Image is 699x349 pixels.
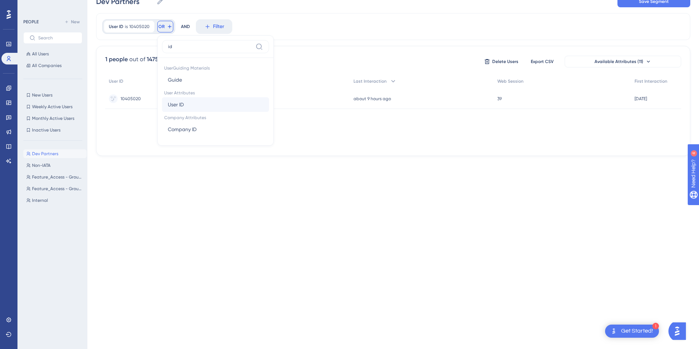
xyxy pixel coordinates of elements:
div: AND [181,19,190,34]
span: OR [158,24,165,30]
div: 4 [51,4,53,9]
button: Guide [162,72,269,87]
span: 10405020 [129,24,150,30]
span: is [125,24,128,30]
button: Feature_Access - Group A [23,184,87,193]
span: 10405020 [121,96,141,102]
button: Filter [196,19,232,34]
span: All Users [32,51,49,57]
span: First Interaction [635,78,667,84]
div: out of [129,55,145,64]
button: OR [157,21,173,32]
span: User ID [168,100,184,109]
span: Available Attributes (11) [595,59,643,64]
div: 1 [652,323,659,329]
button: All Companies [23,61,82,70]
button: Available Attributes (11) [565,56,681,67]
span: Company ID [168,125,197,134]
span: Weekly Active Users [32,104,72,110]
span: Export CSV [531,59,554,64]
div: 1 people [105,55,128,64]
span: Delete Users [492,59,518,64]
button: Inactive Users [23,126,82,134]
input: Search [38,35,76,40]
span: New [71,19,80,25]
button: Dev Partners [23,149,87,158]
span: Dev Partners [32,151,58,157]
span: User Attributes [162,87,269,97]
div: 1475 people [147,55,179,64]
span: Need Help? [17,2,46,11]
button: Non-IATA [23,161,87,170]
span: Feature_Access - Group A [32,186,84,192]
button: User ID [162,97,269,112]
button: Weekly Active Users [23,102,82,111]
input: Type the value [168,44,253,50]
button: Feature_Access - Group B [23,173,87,181]
span: Company Attributes [162,112,269,122]
button: All Users [23,50,82,58]
span: Internal [32,197,48,203]
div: Open Get Started! checklist, remaining modules: 1 [605,325,659,338]
span: Web Session [497,78,524,84]
span: Non-IATA [32,162,51,168]
iframe: UserGuiding AI Assistant Launcher [668,320,690,342]
button: New Users [23,91,82,99]
div: Get Started! [621,327,653,335]
span: Monthly Active Users [32,115,74,121]
span: Last Interaction [354,78,387,84]
button: Monthly Active Users [23,114,82,123]
span: User ID [109,78,123,84]
button: Export CSV [524,56,560,67]
span: All Companies [32,63,62,68]
span: User ID [109,24,123,30]
span: 39 [497,96,502,102]
span: New Users [32,92,52,98]
button: Company ID [162,122,269,137]
time: [DATE] [635,96,647,101]
button: Delete Users [483,56,520,67]
img: launcher-image-alternative-text [609,327,618,336]
span: Guide [168,75,182,84]
span: Feature_Access - Group B [32,174,84,180]
span: Filter [213,22,224,31]
span: Inactive Users [32,127,60,133]
span: UserGuiding Materials [162,62,269,72]
button: New [62,17,82,26]
time: about 9 hours ago [354,96,391,101]
div: PEOPLE [23,19,39,25]
button: Internal [23,196,87,205]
